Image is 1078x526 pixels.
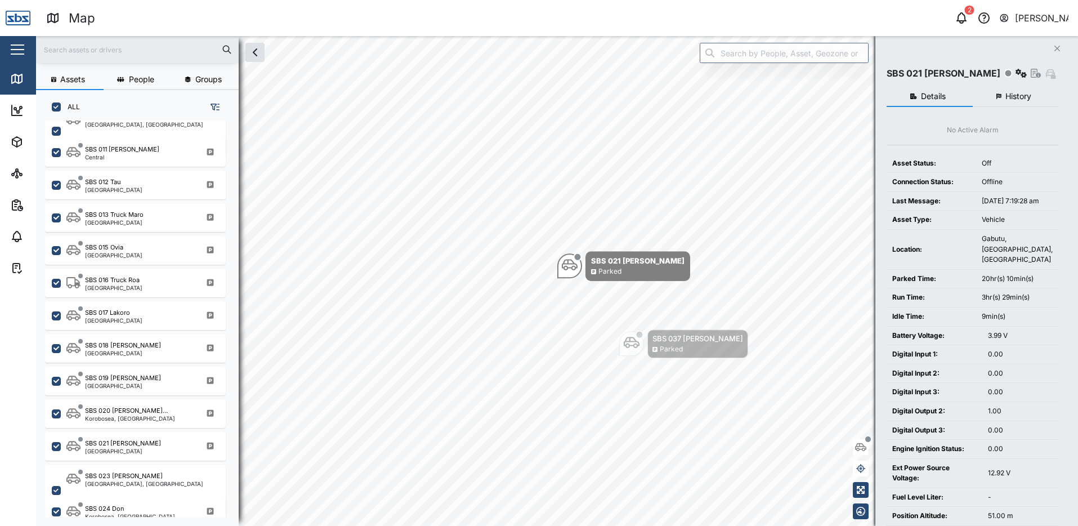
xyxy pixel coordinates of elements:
[85,350,161,356] div: [GEOGRAPHIC_DATA]
[29,262,60,274] div: Tasks
[892,492,977,503] div: Fuel Level Liter:
[892,311,970,322] div: Idle Time:
[85,514,175,519] div: Korobosea, [GEOGRAPHIC_DATA]
[988,444,1053,454] div: 0.00
[988,511,1053,521] div: 51.00 m
[892,196,970,207] div: Last Message:
[69,8,95,28] div: Map
[29,136,64,148] div: Assets
[988,331,1053,341] div: 3.99 V
[85,220,144,225] div: [GEOGRAPHIC_DATA]
[85,416,175,421] div: Korobosea, [GEOGRAPHIC_DATA]
[892,274,970,284] div: Parked Time:
[982,196,1053,207] div: [DATE] 7:19:28 am
[988,387,1053,398] div: 0.00
[85,145,159,154] div: SBS 011 [PERSON_NAME]
[892,158,970,169] div: Asset Status:
[892,444,977,454] div: Engine Ignition Status:
[988,368,1053,379] div: 0.00
[982,274,1053,284] div: 20hr(s) 10min(s)
[965,6,974,15] div: 2
[85,383,161,389] div: [GEOGRAPHIC_DATA]
[29,104,80,117] div: Dashboard
[982,234,1053,265] div: Gabutu, [GEOGRAPHIC_DATA], [GEOGRAPHIC_DATA]
[892,368,977,379] div: Digital Input 2:
[43,41,232,58] input: Search assets or drivers
[652,333,743,344] div: SBS 037 [PERSON_NAME]
[85,373,161,383] div: SBS 019 [PERSON_NAME]
[892,292,970,303] div: Run Time:
[85,439,161,448] div: SBS 021 [PERSON_NAME]
[29,73,55,85] div: Map
[85,243,123,252] div: SBS 015 Ovia
[61,102,80,112] label: ALL
[982,292,1053,303] div: 3hr(s) 29min(s)
[892,406,977,417] div: Digital Output 2:
[892,244,970,255] div: Location:
[892,463,977,484] div: Ext Power Source Voltage:
[195,75,222,83] span: Groups
[591,255,685,266] div: SBS 021 [PERSON_NAME]
[982,215,1053,225] div: Vehicle
[85,308,130,318] div: SBS 017 Lakoro
[45,121,238,517] div: grid
[892,349,977,360] div: Digital Input 1:
[892,331,977,341] div: Battery Voltage:
[982,311,1053,322] div: 9min(s)
[892,177,970,188] div: Connection Status:
[85,210,144,220] div: SBS 013 Truck Maro
[892,215,970,225] div: Asset Type:
[988,349,1053,360] div: 0.00
[1015,11,1069,25] div: [PERSON_NAME]
[60,75,85,83] span: Assets
[29,167,56,180] div: Sites
[887,66,1000,81] div: SBS 021 [PERSON_NAME]
[85,504,124,514] div: SBS 024 Don
[85,275,140,285] div: SBS 016 Truck Roa
[988,468,1053,479] div: 12.92 V
[947,125,999,136] div: No Active Alarm
[557,251,690,281] div: Map marker
[29,199,68,211] div: Reports
[892,425,977,436] div: Digital Output 3:
[85,448,161,454] div: [GEOGRAPHIC_DATA]
[85,187,142,193] div: [GEOGRAPHIC_DATA]
[85,154,159,160] div: Central
[85,471,163,481] div: SBS 023 [PERSON_NAME]
[36,36,1078,526] canvas: Map
[85,177,121,187] div: SBS 012 Tau
[988,425,1053,436] div: 0.00
[129,75,154,83] span: People
[700,43,869,63] input: Search by People, Asset, Geozone or Place
[85,285,142,291] div: [GEOGRAPHIC_DATA]
[85,122,203,127] div: [GEOGRAPHIC_DATA], [GEOGRAPHIC_DATA]
[988,492,1053,503] div: -
[1005,92,1031,100] span: History
[892,387,977,398] div: Digital Input 3:
[988,406,1053,417] div: 1.00
[999,10,1069,26] button: [PERSON_NAME]
[892,511,977,521] div: Position Altitude:
[921,92,946,100] span: Details
[660,344,683,355] div: Parked
[85,481,203,487] div: [GEOGRAPHIC_DATA], [GEOGRAPHIC_DATA]
[29,230,64,243] div: Alarms
[982,177,1053,188] div: Offline
[85,252,142,258] div: [GEOGRAPHIC_DATA]
[598,266,621,277] div: Parked
[85,341,161,350] div: SBS 018 [PERSON_NAME]
[85,318,142,323] div: [GEOGRAPHIC_DATA]
[6,6,30,30] img: Main Logo
[619,329,748,358] div: Map marker
[85,406,168,416] div: SBS 020 [PERSON_NAME]...
[982,158,1053,169] div: Off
